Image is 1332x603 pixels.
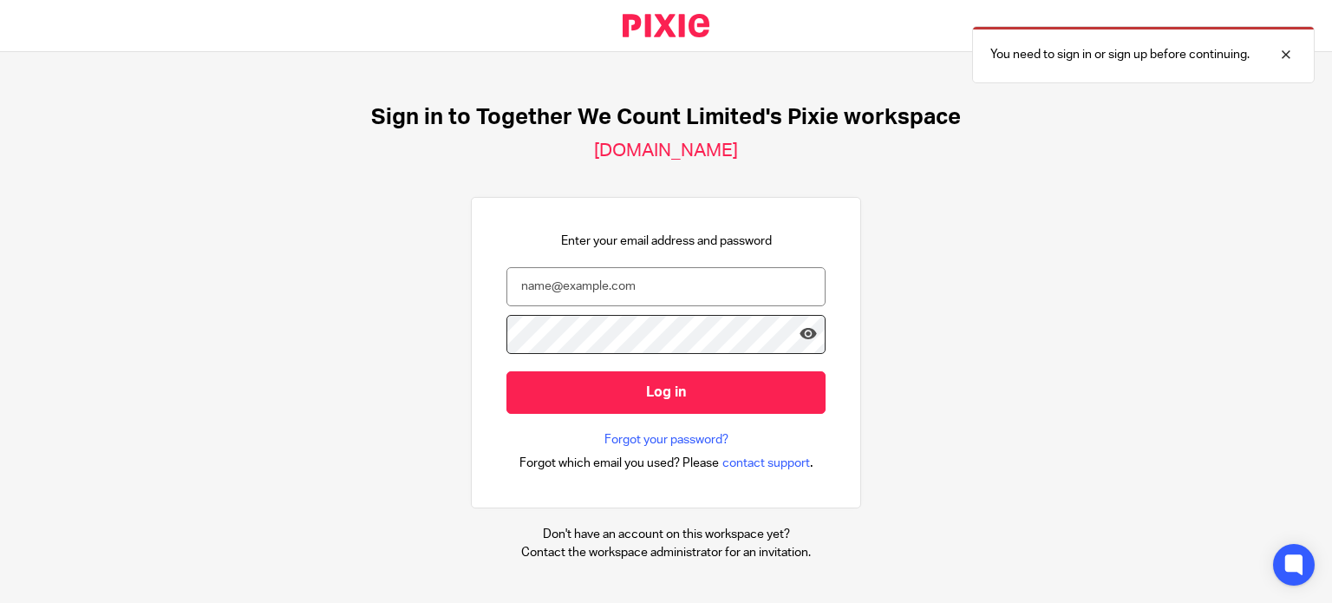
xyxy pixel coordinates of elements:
p: Enter your email address and password [561,233,772,250]
span: Forgot which email you used? Please [519,455,719,472]
p: Don't have an account on this workspace yet? [521,526,811,543]
h2: [DOMAIN_NAME] [594,140,738,162]
input: Log in [506,371,826,414]
input: name@example.com [506,267,826,306]
h1: Sign in to Together We Count Limited's Pixie workspace [371,104,961,131]
p: Contact the workspace administrator for an invitation. [521,544,811,561]
div: . [519,453,813,473]
span: contact support [722,455,810,472]
p: You need to sign in or sign up before continuing. [990,46,1250,63]
a: Forgot your password? [604,431,728,449]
